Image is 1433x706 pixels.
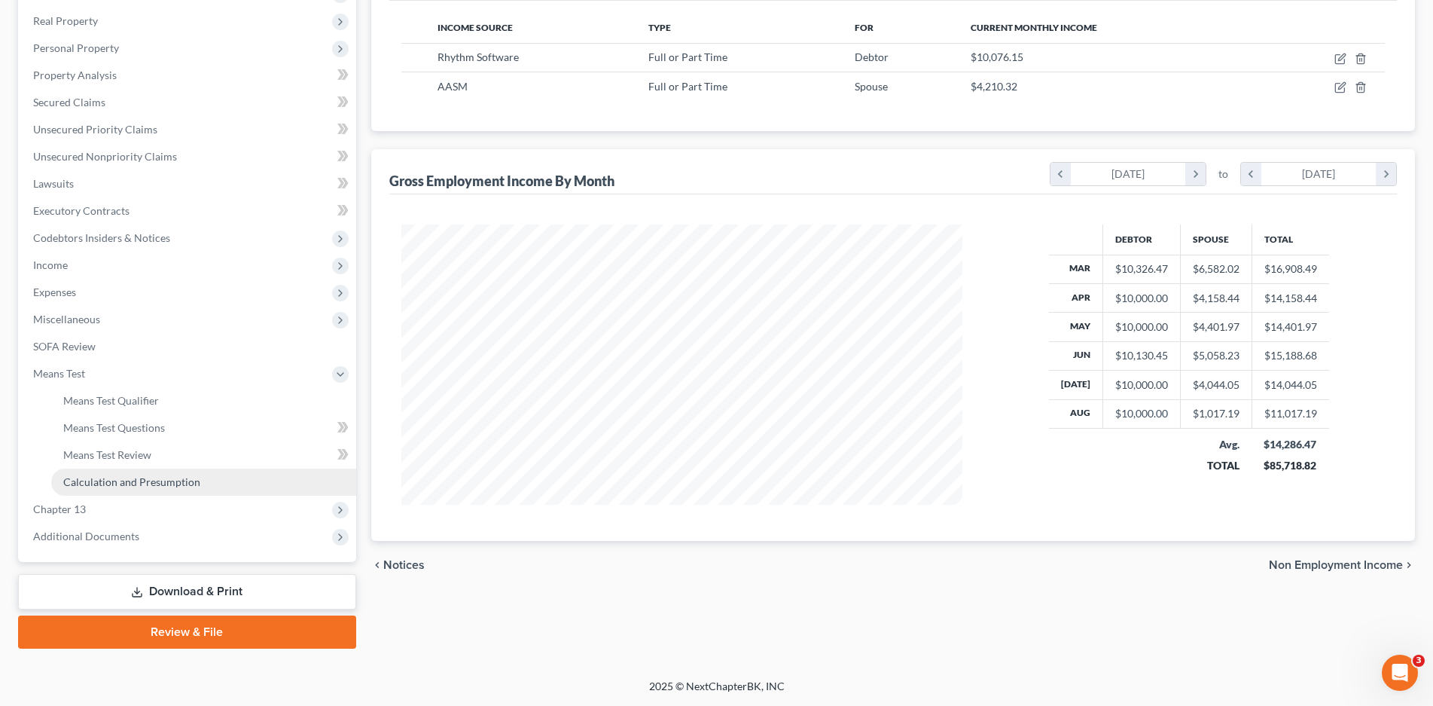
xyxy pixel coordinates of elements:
span: Real Property [33,14,98,27]
div: $14,286.47 [1264,437,1317,452]
td: $14,401.97 [1252,313,1329,341]
td: $14,158.44 [1252,283,1329,312]
div: $10,130.45 [1115,348,1168,363]
span: Codebtors Insiders & Notices [33,231,170,244]
span: Notices [383,559,425,571]
span: Type [648,22,671,33]
span: Means Test Review [63,448,151,461]
iframe: Intercom live chat [1382,655,1418,691]
i: chevron_right [1403,559,1415,571]
span: Expenses [33,286,76,298]
span: Means Test Qualifier [63,394,159,407]
span: Additional Documents [33,530,139,542]
span: to [1218,167,1228,182]
span: Debtor [855,50,889,63]
a: Review & File [18,616,356,649]
span: Rhythm Software [438,50,519,63]
span: Calculation and Presumption [63,475,200,488]
div: TOTAL [1192,458,1239,473]
span: Personal Property [33,41,119,54]
div: $4,401.97 [1193,319,1239,335]
th: May [1049,313,1103,341]
td: $16,908.49 [1252,255,1329,283]
i: chevron_left [1241,163,1261,185]
span: Chapter 13 [33,503,86,515]
i: chevron_left [371,559,383,571]
span: Non Employment Income [1269,559,1403,571]
div: $5,058.23 [1193,348,1239,363]
a: Executory Contracts [21,197,356,225]
div: $10,000.00 [1115,319,1168,335]
div: [DATE] [1261,163,1377,185]
span: $10,076.15 [971,50,1023,63]
span: Executory Contracts [33,204,130,217]
a: Download & Print [18,574,356,610]
a: Means Test Review [51,442,356,469]
div: Avg. [1192,437,1239,452]
a: Means Test Qualifier [51,387,356,414]
span: Full or Part Time [648,80,727,93]
span: 3 [1413,655,1425,667]
div: $10,000.00 [1115,406,1168,421]
td: $15,188.68 [1252,341,1329,370]
a: Means Test Questions [51,414,356,442]
button: chevron_left Notices [371,559,425,571]
span: Unsecured Priority Claims [33,123,157,136]
div: Gross Employment Income By Month [389,172,614,190]
span: Lawsuits [33,177,74,190]
th: Jun [1049,341,1103,370]
a: Secured Claims [21,89,356,116]
a: Unsecured Nonpriority Claims [21,143,356,170]
i: chevron_left [1050,163,1071,185]
i: chevron_right [1185,163,1206,185]
a: Calculation and Presumption [51,469,356,496]
th: Spouse [1180,225,1252,255]
i: chevron_right [1376,163,1396,185]
th: Apr [1049,283,1103,312]
span: Spouse [855,80,888,93]
span: Means Test [33,367,85,380]
span: Full or Part Time [648,50,727,63]
th: Mar [1049,255,1103,283]
span: Income Source [438,22,513,33]
th: [DATE] [1049,371,1103,399]
div: $10,326.47 [1115,261,1168,277]
div: $4,158.44 [1193,291,1239,306]
div: $85,718.82 [1264,458,1317,473]
div: $1,017.19 [1193,406,1239,421]
span: Income [33,258,68,271]
td: $14,044.05 [1252,371,1329,399]
div: $6,582.02 [1193,261,1239,277]
span: Means Test Questions [63,421,165,434]
div: 2025 © NextChapterBK, INC [288,679,1146,706]
th: Aug [1049,399,1103,428]
span: Miscellaneous [33,313,100,325]
div: [DATE] [1071,163,1186,185]
span: SOFA Review [33,340,96,353]
div: $4,044.05 [1193,377,1239,393]
a: Unsecured Priority Claims [21,116,356,143]
a: SOFA Review [21,333,356,360]
span: Unsecured Nonpriority Claims [33,150,177,163]
span: Current Monthly Income [971,22,1097,33]
th: Debtor [1102,225,1180,255]
a: Property Analysis [21,62,356,89]
span: Secured Claims [33,96,105,108]
span: $4,210.32 [971,80,1017,93]
div: $10,000.00 [1115,291,1168,306]
a: Lawsuits [21,170,356,197]
button: Non Employment Income chevron_right [1269,559,1415,571]
span: Property Analysis [33,69,117,81]
div: $10,000.00 [1115,377,1168,393]
td: $11,017.19 [1252,399,1329,428]
th: Total [1252,225,1329,255]
span: For [855,22,874,33]
span: AASM [438,80,468,93]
